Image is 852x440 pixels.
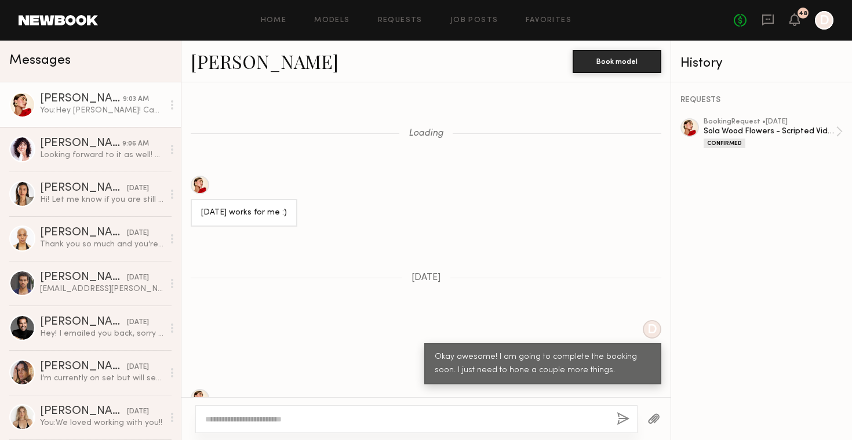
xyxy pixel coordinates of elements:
[40,150,163,161] div: Looking forward to it as well! And sounds good, thank you!
[201,206,287,220] div: [DATE] works for me :)
[123,94,149,105] div: 9:03 AM
[704,118,843,148] a: bookingRequest •[DATE]Sola Wood Flowers - Scripted VideoConfirmed
[191,49,338,74] a: [PERSON_NAME]
[9,54,71,67] span: Messages
[40,194,163,205] div: Hi! Let me know if you are still considering booking. Thank you!
[40,93,123,105] div: [PERSON_NAME]
[435,351,651,377] div: Okay awesome! I am going to complete the booking soon. I just need to hone a couple more things.
[704,139,745,148] div: Confirmed
[40,373,163,384] div: I’m currently on set but will send some over when I get the chance. This evening at the latest
[704,126,836,137] div: Sola Wood Flowers - Scripted Video
[127,317,149,328] div: [DATE]
[127,362,149,373] div: [DATE]
[680,96,843,104] div: REQUESTS
[412,273,441,283] span: [DATE]
[127,406,149,417] div: [DATE]
[40,227,127,239] div: [PERSON_NAME]
[40,105,163,116] div: You: Hey [PERSON_NAME]! Can you send me your shirt and pants size?
[40,361,127,373] div: [PERSON_NAME]
[526,17,571,24] a: Favorites
[127,272,149,283] div: [DATE]
[409,129,443,139] span: Loading
[40,328,163,339] div: Hey! I emailed you back, sorry for the delay in getting back to you :)
[261,17,287,24] a: Home
[704,118,836,126] div: booking Request • [DATE]
[573,56,661,66] a: Book model
[40,138,122,150] div: [PERSON_NAME]
[40,239,163,250] div: Thank you so much and you’re welcome. I appreciate it and hope to work with you in the near future.
[799,10,807,17] div: 48
[40,272,127,283] div: [PERSON_NAME]
[127,183,149,194] div: [DATE]
[40,406,127,417] div: [PERSON_NAME]
[122,139,149,150] div: 9:06 AM
[127,228,149,239] div: [DATE]
[40,317,127,328] div: [PERSON_NAME]
[314,17,349,24] a: Models
[680,57,843,70] div: History
[40,183,127,194] div: [PERSON_NAME]
[40,417,163,428] div: You: We loved working with you!!
[815,11,833,30] a: D
[573,50,661,73] button: Book model
[40,283,163,294] div: [EMAIL_ADDRESS][PERSON_NAME][DOMAIN_NAME]
[450,17,498,24] a: Job Posts
[378,17,423,24] a: Requests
